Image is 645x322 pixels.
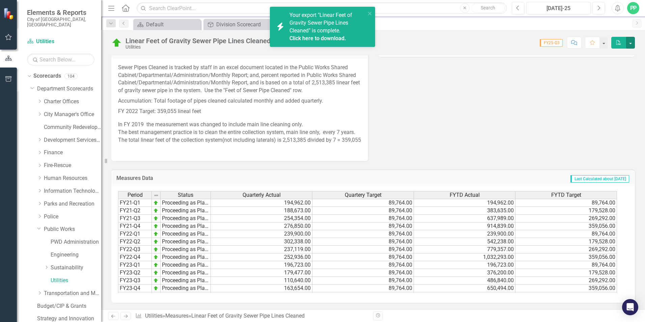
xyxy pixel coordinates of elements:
[153,286,159,291] img: zOikAAAAAElFTkSuQmCC
[414,246,515,253] td: 779,357.00
[146,20,199,29] div: Default
[118,222,152,230] td: FY21-Q4
[153,193,159,198] img: 8DAGhfEEPCf229AAAAAElFTkSuQmCC
[414,238,515,246] td: 542,238.00
[145,313,163,319] a: Utilities
[118,253,152,261] td: FY22-Q4
[118,285,152,292] td: FY23-Q4
[44,98,101,106] a: Charter Offices
[289,12,364,42] span: Your export "Linear Feet of Gravity Sewer Pipe Lines Cleaned" is complete.
[211,215,312,222] td: 254,354.00
[345,192,382,198] span: Quartery Target
[243,192,281,198] span: Quarterly Actual
[27,38,94,46] a: Utilities
[111,37,122,48] img: Proceeding as Planned
[312,215,414,222] td: 89,764.00
[118,230,152,238] td: FY22-Q1
[211,238,312,246] td: 302,338.00
[515,253,617,261] td: 359,056.00
[135,20,199,29] a: Default
[37,302,101,310] a: Budget/CIP & Grants
[211,261,312,269] td: 196,723.00
[515,222,617,230] td: 359,056.00
[51,251,101,259] a: Engineering
[414,261,515,269] td: 196,723.00
[515,207,617,215] td: 179,528.00
[312,277,414,285] td: 89,764.00
[161,222,211,230] td: Proceeding as Planned
[153,262,159,268] img: zOikAAAAAElFTkSuQmCC
[414,207,515,215] td: 383,635.00
[515,215,617,222] td: 269,292.00
[312,269,414,277] td: 89,764.00
[515,246,617,253] td: 269,292.00
[161,207,211,215] td: Proceeding as Planned
[3,8,15,20] img: ClearPoint Strategy
[153,200,159,206] img: zOikAAAAAElFTkSuQmCC
[312,199,414,207] td: 89,764.00
[27,17,94,28] small: City of [GEOGRAPHIC_DATA], [GEOGRAPHIC_DATA]
[471,3,505,13] button: Search
[161,277,211,285] td: Proceeding as Planned
[526,2,591,14] button: [DATE]-25
[153,216,159,221] img: zOikAAAAAElFTkSuQmCC
[165,313,189,319] a: Measures
[211,246,312,253] td: 237,119.00
[44,175,101,182] a: Human Resources
[118,292,152,300] td: FY24-Q1
[33,72,61,80] a: Scorecards
[211,230,312,238] td: 239,900.00
[153,278,159,283] img: zOikAAAAAElFTkSuQmCC
[153,247,159,252] img: zOikAAAAAElFTkSuQmCC
[51,238,101,246] a: PWD Administration
[211,269,312,277] td: 179,477.00
[414,269,515,277] td: 376,200.00
[161,261,211,269] td: Proceeding as Planned
[622,299,638,315] div: Open Intercom Messenger
[211,285,312,292] td: 163,654.00
[161,253,211,261] td: Proceeding as Planned
[44,225,101,233] a: Public Works
[211,207,312,215] td: 188,673.00
[312,261,414,269] td: 89,764.00
[118,246,152,253] td: FY22-Q3
[118,64,361,96] p: Sewer Pipes Cleaned is tracked by staff in an excel document located in the Public Works Shared C...
[27,8,94,17] span: Elements & Reports
[312,238,414,246] td: 89,764.00
[137,2,507,14] input: Search ClearPoint...
[414,285,515,292] td: 650,494.00
[118,269,152,277] td: FY23-Q2
[44,136,101,144] a: Development Services Department
[44,213,101,221] a: Police
[118,199,152,207] td: FY21-Q1
[118,106,361,117] p: FY 2022 Target: 359,055 lineal feet
[211,277,312,285] td: 110,640.00
[312,230,414,238] td: 89,764.00
[51,277,101,285] a: Utilities
[153,231,159,237] img: zOikAAAAAElFTkSuQmCC
[161,230,211,238] td: Proceeding as Planned
[211,253,312,261] td: 252,936.00
[44,162,101,169] a: Fire-Rescue
[312,292,414,300] td: 89,764.00
[118,96,361,106] p: Accumulation: Total footage of pipes cleaned calculated monthly and added quarterly.
[627,2,639,14] button: PP
[450,192,480,198] span: FYTD Actual
[515,285,617,292] td: 359,056.00
[64,73,78,79] div: 104
[414,277,515,285] td: 486,840.00
[289,35,346,42] a: Click here to download.
[44,290,101,297] a: Transportation and Mobility
[312,285,414,292] td: 89,764.00
[529,4,588,12] div: [DATE]-25
[153,239,159,244] img: zOikAAAAAElFTkSuQmCC
[118,238,152,246] td: FY22-Q2
[161,269,211,277] td: Proceeding as Planned
[161,215,211,222] td: Proceeding as Planned
[118,277,152,285] td: FY23-Q3
[540,39,563,47] span: FY25-Q3
[118,215,152,222] td: FY21-Q3
[211,199,312,207] td: 194,962.00
[44,124,101,131] a: Community Redevelopment Agency
[27,54,94,65] input: Search Below...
